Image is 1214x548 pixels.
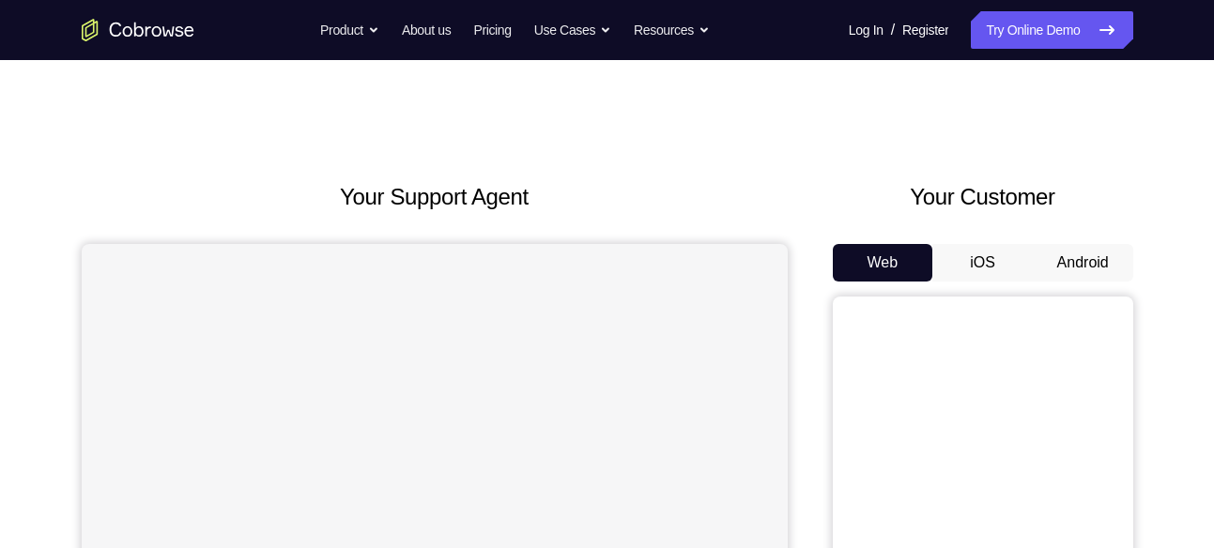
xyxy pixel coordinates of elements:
[82,180,788,214] h2: Your Support Agent
[473,11,511,49] a: Pricing
[1033,244,1133,282] button: Android
[932,244,1033,282] button: iOS
[833,180,1133,214] h2: Your Customer
[902,11,948,49] a: Register
[402,11,451,49] a: About us
[634,11,710,49] button: Resources
[849,11,884,49] a: Log In
[891,19,895,41] span: /
[82,19,194,41] a: Go to the home page
[971,11,1132,49] a: Try Online Demo
[320,11,379,49] button: Product
[534,11,611,49] button: Use Cases
[833,244,933,282] button: Web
